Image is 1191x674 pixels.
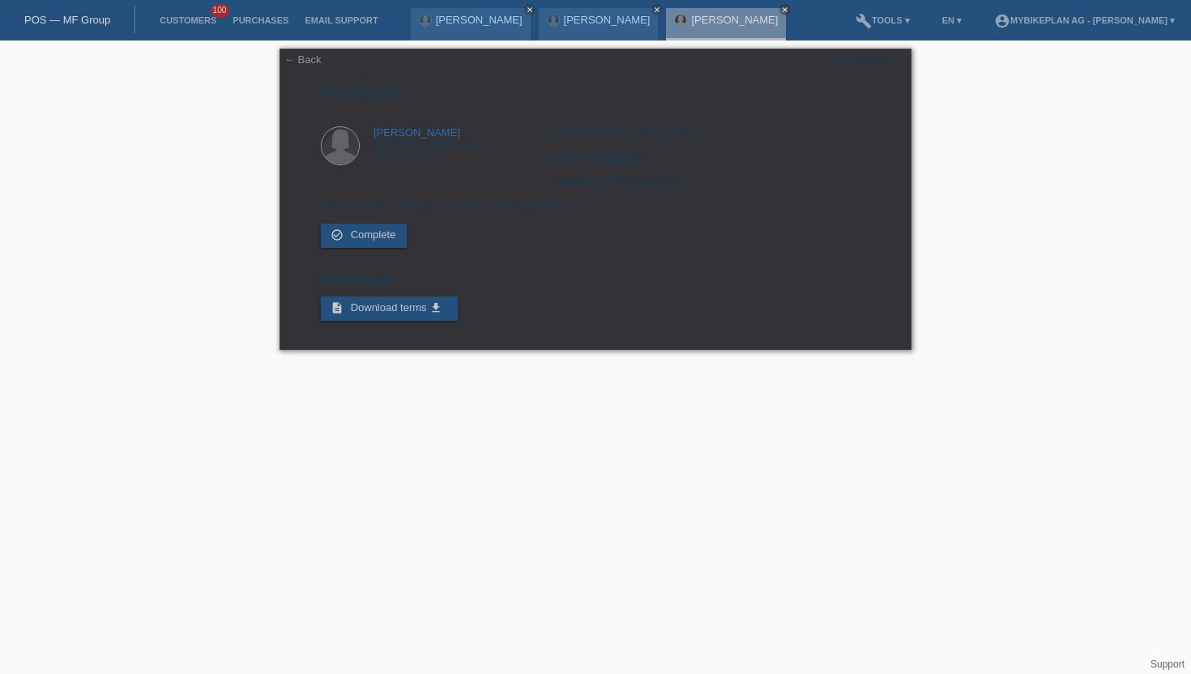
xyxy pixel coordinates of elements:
[436,14,523,26] a: [PERSON_NAME]
[321,199,870,211] p: The purchase is still open and needs to be completed.
[781,6,789,14] i: close
[934,15,970,25] a: EN ▾
[374,126,460,139] a: [PERSON_NAME]
[549,151,869,175] h2: CHF 15'000.00
[351,301,427,314] span: Download terms
[691,14,778,26] a: [PERSON_NAME]
[429,301,442,314] i: get_app
[653,6,661,14] i: close
[986,15,1183,25] a: account_circleMybikeplan AG - [PERSON_NAME] ▾
[321,224,407,248] a: check_circle_outline Complete
[779,4,791,15] a: close
[524,4,536,15] a: close
[847,15,918,25] a: buildTools ▾
[321,272,870,296] h2: Downloads
[321,296,458,321] a: description Download terms get_app
[1150,659,1185,670] a: Support
[331,301,344,314] i: description
[224,15,297,25] a: Purchases
[152,15,224,25] a: Customers
[321,82,870,102] h1: Purchase
[297,15,386,25] a: Email Support
[856,13,872,29] i: build
[564,14,651,26] a: [PERSON_NAME]
[374,126,478,163] div: [STREET_ADDRESS] 2552 Orpund
[351,228,396,241] span: Complete
[651,4,663,15] a: close
[24,14,110,26] a: POS — MF Group
[211,4,230,18] span: 100
[829,53,905,66] div: POSP00027711
[331,228,344,241] i: check_circle_outline
[549,126,869,199] div: [GEOGRAPHIC_DATA], [DATE] Instalments (48 instalments)
[526,6,534,14] i: close
[284,53,322,66] a: ← Back
[994,13,1010,29] i: account_circle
